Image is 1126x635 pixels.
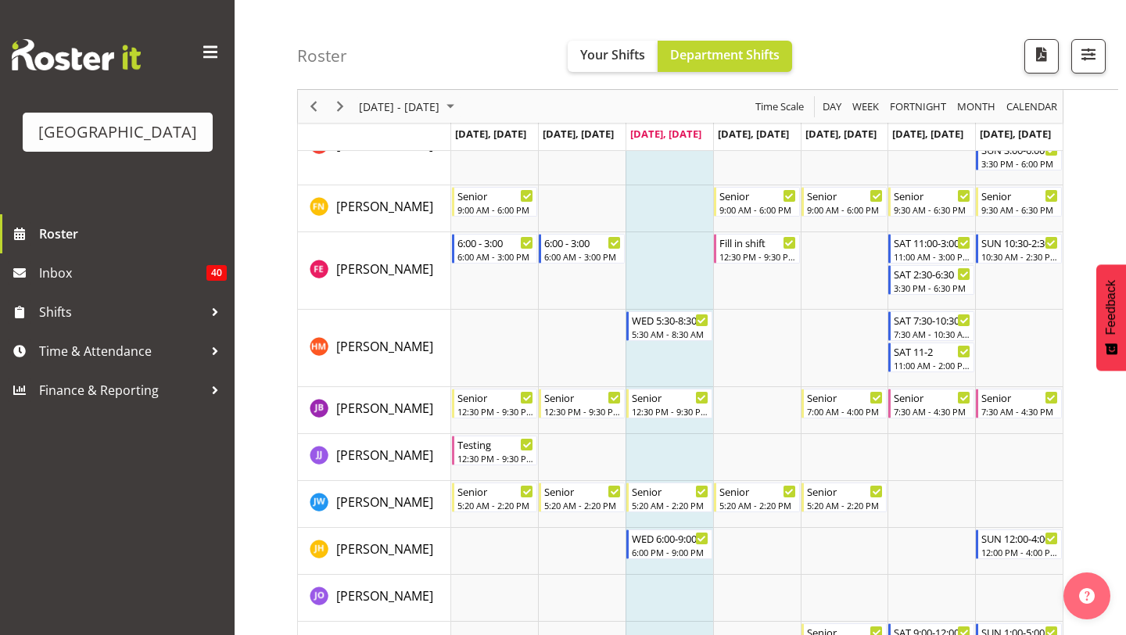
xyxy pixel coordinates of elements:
[753,97,807,117] button: Time Scale
[12,39,141,70] img: Rosterit website logo
[888,311,974,341] div: Hamish McKenzie"s event - SAT 7:30-10:30 Begin From Saturday, August 30, 2025 at 7:30:00 AM GMT+1...
[894,328,970,340] div: 7:30 AM - 10:30 AM
[719,499,796,511] div: 5:20 AM - 2:20 PM
[580,46,645,63] span: Your Shifts
[336,136,433,153] span: [PERSON_NAME]
[457,499,534,511] div: 5:20 AM - 2:20 PM
[888,265,974,295] div: Finn Edwards"s event - SAT 2:30-6:30 Begin From Saturday, August 30, 2025 at 3:30:00 PM GMT+12:00...
[888,187,974,217] div: Felix Nicholls"s event - Senior Begin From Saturday, August 30, 2025 at 9:30:00 AM GMT+12:00 Ends...
[632,405,708,418] div: 12:30 PM - 9:30 PM
[894,389,970,405] div: Senior
[336,446,433,465] a: [PERSON_NAME]
[719,203,796,216] div: 9:00 AM - 6:00 PM
[206,265,227,281] span: 40
[892,127,963,141] span: [DATE], [DATE]
[981,188,1058,203] div: Senior
[457,389,534,405] div: Senior
[297,47,347,65] h4: Roster
[298,528,451,575] td: Jayden Horsley resource
[303,97,325,117] button: Previous
[336,337,433,356] a: [PERSON_NAME]
[1096,264,1126,371] button: Feedback - Show survey
[452,389,538,418] div: Jack Bailey"s event - Senior Begin From Monday, August 25, 2025 at 12:30:00 PM GMT+12:00 Ends At ...
[894,203,970,216] div: 9:30 AM - 6:30 PM
[626,483,712,512] div: Jason Wong"s event - Senior Begin From Wednesday, August 27, 2025 at 5:20:00 AM GMT+12:00 Ends At...
[894,405,970,418] div: 7:30 AM - 4:30 PM
[452,234,538,264] div: Finn Edwards"s event - 6:00 - 3:00 Begin From Monday, August 25, 2025 at 6:00:00 AM GMT+12:00 End...
[626,389,712,418] div: Jack Bailey"s event - Senior Begin From Wednesday, August 27, 2025 at 12:30:00 PM GMT+12:00 Ends ...
[330,97,351,117] button: Next
[336,540,433,558] a: [PERSON_NAME]
[981,203,1058,216] div: 9:30 AM - 6:30 PM
[807,188,884,203] div: Senior
[632,328,708,340] div: 5:30 AM - 8:30 AM
[336,399,433,418] a: [PERSON_NAME]
[955,97,999,117] button: Timeline Month
[457,203,534,216] div: 9:00 AM - 6:00 PM
[298,232,451,310] td: Finn Edwards resource
[632,499,708,511] div: 5:20 AM - 2:20 PM
[718,127,789,141] span: [DATE], [DATE]
[543,127,614,141] span: [DATE], [DATE]
[457,483,534,499] div: Senior
[807,499,884,511] div: 5:20 AM - 2:20 PM
[670,46,780,63] span: Department Shifts
[632,546,708,558] div: 6:00 PM - 9:00 PM
[714,483,800,512] div: Jason Wong"s event - Senior Begin From Thursday, August 28, 2025 at 5:20:00 AM GMT+12:00 Ends At ...
[457,250,534,263] div: 6:00 AM - 3:00 PM
[894,266,970,282] div: SAT 2:30-6:30
[801,389,888,418] div: Jack Bailey"s event - Senior Begin From Friday, August 29, 2025 at 7:00:00 AM GMT+12:00 Ends At F...
[719,235,796,250] div: Fill in shift
[894,282,970,294] div: 3:30 PM - 6:30 PM
[452,436,538,465] div: Jade Johnson"s event - Testing Begin From Monday, August 25, 2025 at 12:30:00 PM GMT+12:00 Ends A...
[336,260,433,278] a: [PERSON_NAME]
[632,389,708,405] div: Senior
[976,141,1062,170] div: Emily Wheeler"s event - SUN 3:00-6:00 Begin From Sunday, August 31, 2025 at 3:30:00 PM GMT+12:00 ...
[976,187,1062,217] div: Felix Nicholls"s event - Senior Begin From Sunday, August 31, 2025 at 9:30:00 AM GMT+12:00 Ends A...
[544,405,621,418] div: 12:30 PM - 9:30 PM
[544,235,621,250] div: 6:00 - 3:00
[754,97,805,117] span: Time Scale
[39,222,227,246] span: Roster
[981,405,1058,418] div: 7:30 AM - 4:30 PM
[457,436,534,452] div: Testing
[851,97,880,117] span: Week
[821,97,843,117] span: Day
[1104,280,1118,335] span: Feedback
[357,97,461,117] button: August 25 - 31, 2025
[336,197,433,216] a: [PERSON_NAME]
[981,157,1058,170] div: 3:30 PM - 6:00 PM
[336,447,433,464] span: [PERSON_NAME]
[719,483,796,499] div: Senior
[807,203,884,216] div: 9:00 AM - 6:00 PM
[888,389,974,418] div: Jack Bailey"s event - Senior Begin From Saturday, August 30, 2025 at 7:30:00 AM GMT+12:00 Ends At...
[298,434,451,481] td: Jade Johnson resource
[544,250,621,263] div: 6:00 AM - 3:00 PM
[888,97,948,117] span: Fortnight
[336,587,433,605] span: [PERSON_NAME]
[632,483,708,499] div: Senior
[981,235,1058,250] div: SUN 10:30-2:30
[850,97,882,117] button: Timeline Week
[336,338,433,355] span: [PERSON_NAME]
[719,188,796,203] div: Senior
[714,234,800,264] div: Finn Edwards"s event - Fill in shift Begin From Thursday, August 28, 2025 at 12:30:00 PM GMT+12:0...
[626,311,712,341] div: Hamish McKenzie"s event - WED 5:30-8:30 Begin From Wednesday, August 27, 2025 at 5:30:00 AM GMT+1...
[298,575,451,622] td: Jayden O'Byrne resource
[801,483,888,512] div: Jason Wong"s event - Senior Begin From Friday, August 29, 2025 at 5:20:00 AM GMT+12:00 Ends At Fr...
[327,90,353,123] div: Next
[1004,97,1060,117] button: Month
[39,378,203,402] span: Finance & Reporting
[544,483,621,499] div: Senior
[452,483,538,512] div: Jason Wong"s event - Senior Begin From Monday, August 25, 2025 at 5:20:00 AM GMT+12:00 Ends At Mo...
[807,483,884,499] div: Senior
[888,343,974,372] div: Hamish McKenzie"s event - SAT 11-2 Begin From Saturday, August 30, 2025 at 11:00:00 AM GMT+12:00 ...
[1024,39,1059,74] button: Download a PDF of the roster according to the set date range.
[300,90,327,123] div: Previous
[626,529,712,559] div: Jayden Horsley"s event - WED 6:00-9:00 Begin From Wednesday, August 27, 2025 at 6:00:00 PM GMT+12...
[805,127,877,141] span: [DATE], [DATE]
[457,405,534,418] div: 12:30 PM - 9:30 PM
[632,312,708,328] div: WED 5:30-8:30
